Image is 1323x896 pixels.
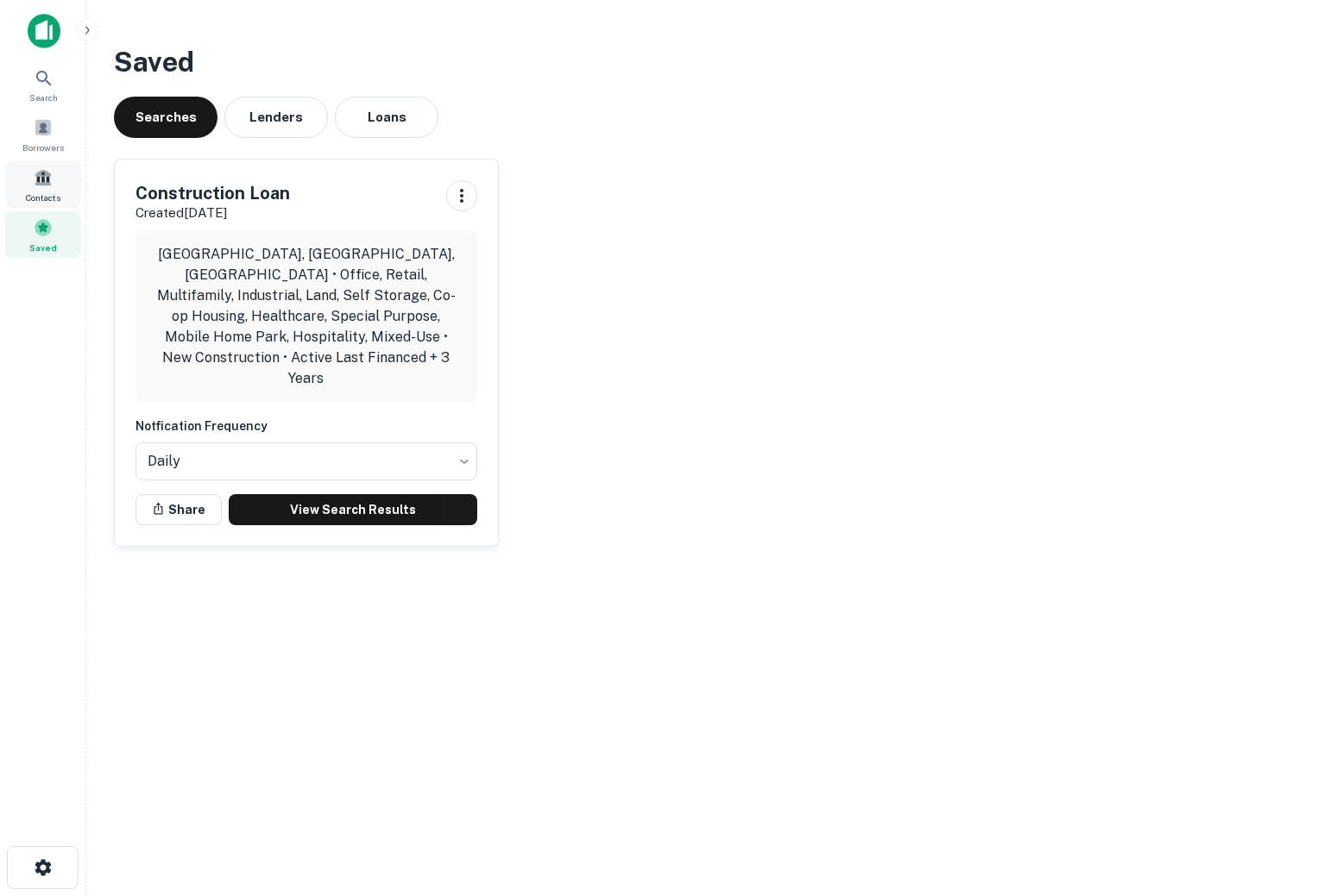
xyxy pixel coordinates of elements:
[224,97,328,138] button: Lenders
[5,61,81,108] a: Search
[114,41,1295,83] h3: Saved
[135,180,290,206] h5: Construction Loan
[114,97,217,138] button: Searches
[135,494,222,525] button: Share
[22,141,64,154] span: Borrowers
[135,417,477,435] h6: Notfication Frequency
[28,14,60,48] img: capitalize-icon.png
[135,203,290,223] p: Created [DATE]
[29,91,58,104] span: Search
[26,191,60,204] span: Contacts
[5,211,81,258] a: Saved
[29,241,57,254] span: Saved
[5,161,81,208] a: Contacts
[5,111,81,158] a: Borrowers
[149,244,463,389] p: [GEOGRAPHIC_DATA], [GEOGRAPHIC_DATA], [GEOGRAPHIC_DATA] • Office, Retail, Multifamily, Industrial...
[135,437,477,486] div: Without label
[229,494,477,525] a: View Search Results
[1237,758,1323,841] iframe: Chat Widget
[335,97,438,138] button: Loans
